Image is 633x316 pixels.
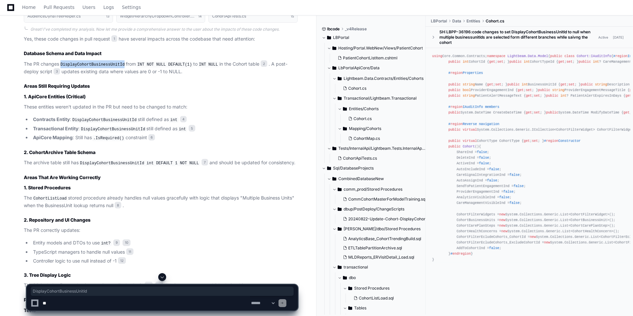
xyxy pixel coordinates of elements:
[625,94,631,98] span: get
[432,53,626,263] div: Core.Common.Contracts; { : { CohortId { ; ; } CohortTypeId { ; ; } ? CareManagementProgramTypeId ...
[31,125,298,133] li: : still defined as
[208,10,298,22] button: CohortApiTests.cs15
[100,240,112,246] code: int?
[546,94,558,98] span: public
[497,60,503,64] span: set
[148,134,155,141] span: 6
[338,272,431,283] button: dbo
[463,88,471,92] span: bool
[340,84,422,93] button: Cohort.cs
[24,35,298,43] p: Yes, these code changes in pull request have several impacts across the codebase that need attent...
[487,82,493,86] span: get
[31,239,298,247] li: Entity models and DTOs to use
[332,175,336,183] svg: Directory
[24,174,101,180] strong: Areas That Are Working Correctly
[111,35,117,42] span: 1
[532,139,538,143] span: set
[569,82,575,86] span: set
[322,32,421,43] button: LBPortal
[31,134,298,142] li: : Still has constraint
[526,94,532,98] span: get
[24,217,91,223] strong: 2. Repository and UI Changes
[499,212,505,216] span: new
[565,54,575,58] span: class
[327,26,340,32] span: lbcode
[431,18,447,24] span: LBPortal
[448,88,461,92] span: public
[24,149,95,155] strong: 2. CohortArchive Table Schema
[452,18,461,24] span: Data
[593,60,599,64] span: int
[346,114,422,123] button: Cohort.cs
[24,94,86,99] strong: 1. ApiCore Entities (Critical)
[448,111,461,114] span: public
[522,82,528,86] span: int
[340,214,432,224] button: 20240822-Update-Cohort-DisplayCohortBusinessunitId.sql
[333,35,349,40] span: LBPortal
[466,18,480,24] span: Entities
[338,46,423,51] span: Hosting/Portal.WebNew/Views/PatientCohort
[338,104,426,114] button: Entities/Cohorts
[477,150,487,154] span: false
[344,226,421,232] span: [PERSON_NAME]/dbo/Stored Procedures
[338,176,384,181] span: CombinedDatabaseNew
[526,111,532,114] span: get
[613,35,624,40] div: [DATE]
[71,117,138,123] code: DisplayCohortBusinessUnitId
[448,60,461,64] span: public
[327,34,331,42] svg: Directory
[344,187,402,192] span: comm_prod/Stored Procedures
[487,178,497,182] span: false
[453,252,471,256] span: endregion
[343,125,347,133] svg: Directory
[596,34,610,41] span: Active
[509,60,522,64] span: public
[338,65,380,71] span: LbPortalApiCore/Data
[343,55,397,61] span: PatientCohortListItem.cshtml
[513,184,524,188] span: false
[346,134,422,143] button: CohortMap.cs
[136,62,193,68] code: INT NOT NULL DEFAULT(1)
[24,194,298,209] p: The stored procedure already handles null values gracefully with logic that displays "Multiple Bu...
[499,218,505,222] span: new
[24,60,298,76] p: The PR changes from to in the Cohort table . A post-deploy script updates existing data where val...
[327,164,331,172] svg: Directory
[44,5,74,9] span: Pull Requests
[560,94,566,98] span: int
[615,54,628,58] span: region
[198,62,219,68] code: INT NULL
[524,60,530,64] span: int
[92,135,126,141] code: .IsRequired()
[120,14,195,18] h1: WidgetHierarchyDropdownController.cs
[24,159,298,167] p: The archive table still has and should be updated for consistency.
[544,139,581,143] span: # Constructor
[507,54,548,58] span: Lightbeam.Data.Model
[348,236,421,241] span: AnalyticsBase_CohortTrendingBuild.sql
[348,255,414,260] span: MLDReports_ERVisitDetail_Load.sql
[577,54,589,58] span: Cohort
[344,206,404,212] span: dbup/PostDeploy/ChangeScripts
[31,257,298,265] li: Controller logic to use null instead of -1
[24,185,71,190] strong: 1. Stored Procedures
[348,197,426,202] span: CommCohortMasterForModelTraining.sql
[24,10,113,22] button: AudienceDynaTreeHelper.cs13
[327,43,426,53] button: Hosting/Portal.WebNew/Views/PatientCohort
[338,123,426,134] button: Mapping/Cohorts
[338,185,342,193] svg: Directory
[479,161,489,165] span: false
[524,139,530,143] span: get
[177,126,187,132] code: int
[463,144,475,148] span: Cohort
[115,202,121,208] span: 8
[322,163,421,174] button: Sql/DatabaseProjects
[448,128,461,132] span: public
[489,60,495,64] span: get
[343,105,347,113] svg: Directory
[439,29,596,45] div: SH:LBPP-36196:code changes to set DisplayCohortBusinessUnitId to null when multiple businessunitI...
[24,50,101,56] strong: Database Schema and Data Impact
[463,82,475,86] span: string
[333,166,374,171] span: Sql/DatabaseProjects
[59,62,126,68] code: DisplayCohortBusinessUnitId
[538,88,550,92] span: public
[31,248,298,256] li: TypeScript managers to handle null values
